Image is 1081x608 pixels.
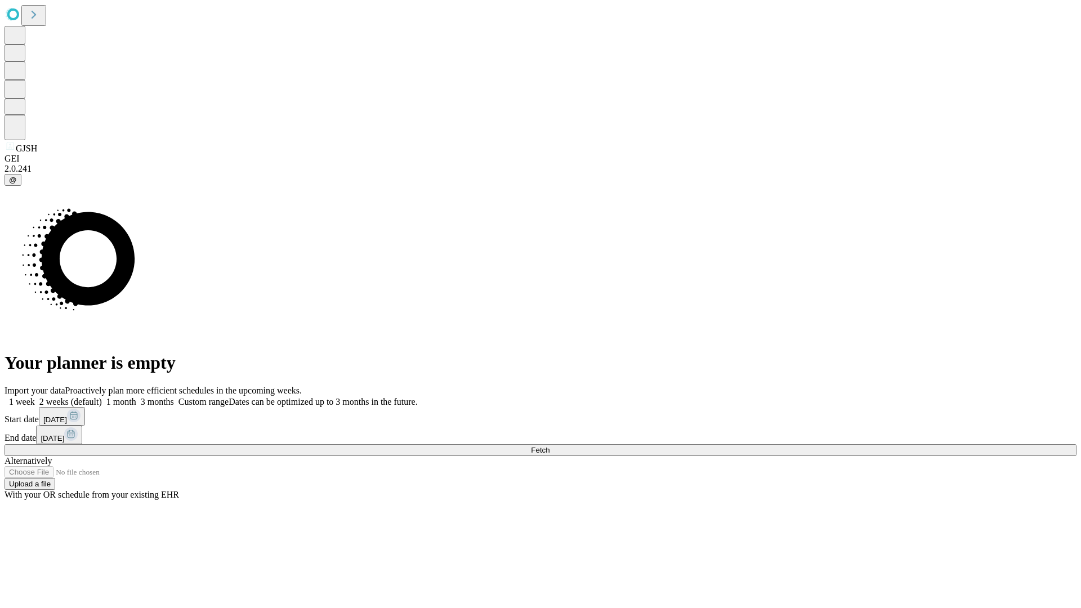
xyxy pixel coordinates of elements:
span: 2 weeks (default) [39,397,102,406]
button: Upload a file [5,478,55,490]
button: [DATE] [39,407,85,426]
div: End date [5,426,1076,444]
h1: Your planner is empty [5,352,1076,373]
span: @ [9,176,17,184]
span: With your OR schedule from your existing EHR [5,490,179,499]
span: Proactively plan more efficient schedules in the upcoming weeks. [65,386,302,395]
button: @ [5,174,21,186]
button: Fetch [5,444,1076,456]
div: 2.0.241 [5,164,1076,174]
span: 1 week [9,397,35,406]
span: 1 month [106,397,136,406]
span: Import your data [5,386,65,395]
span: Alternatively [5,456,52,466]
span: Fetch [531,446,550,454]
button: [DATE] [36,426,82,444]
div: Start date [5,407,1076,426]
span: GJSH [16,144,37,153]
span: 3 months [141,397,174,406]
span: Dates can be optimized up to 3 months in the future. [229,397,417,406]
span: Custom range [178,397,229,406]
div: GEI [5,154,1076,164]
span: [DATE] [43,415,67,424]
span: [DATE] [41,434,64,442]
